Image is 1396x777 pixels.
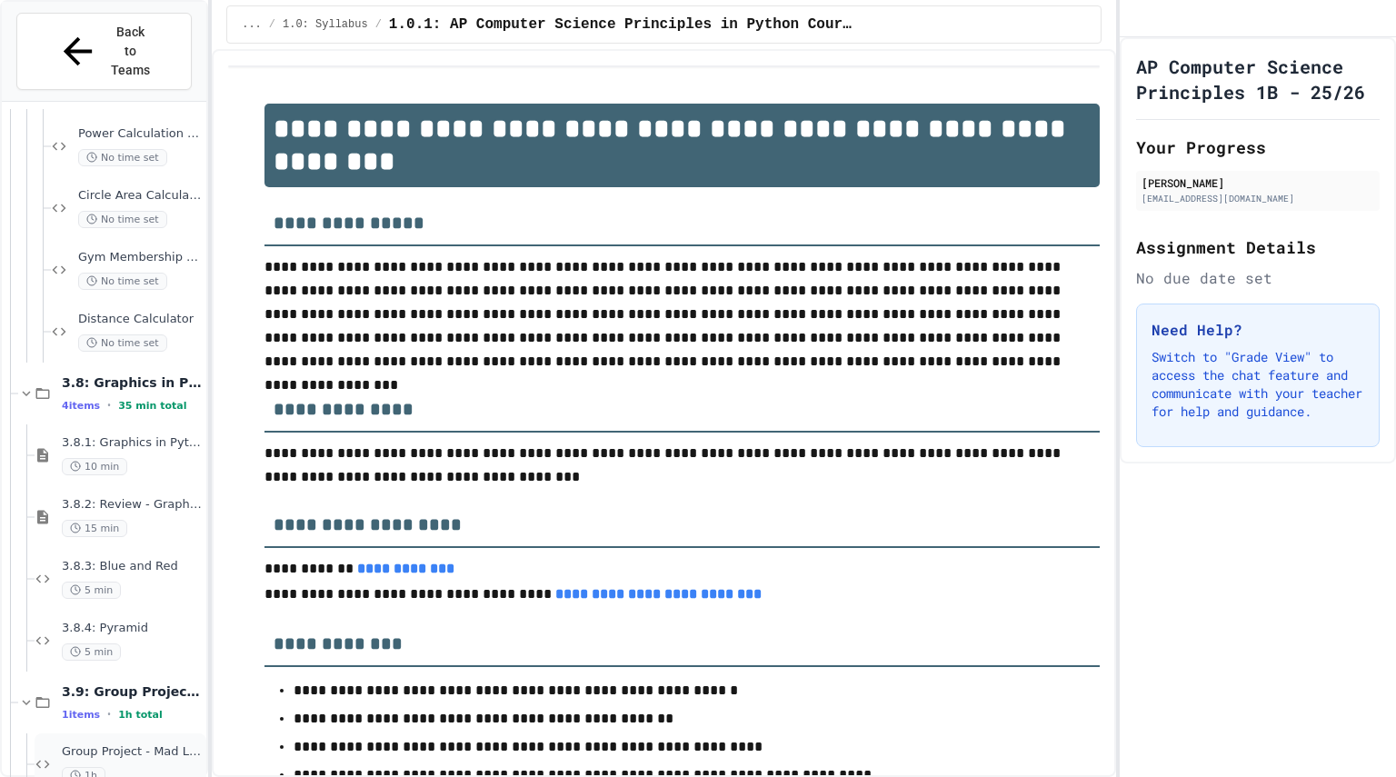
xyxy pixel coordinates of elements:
[389,14,854,35] span: 1.0.1: AP Computer Science Principles in Python Course Syllabus
[78,334,167,352] span: No time set
[1136,134,1380,160] h2: Your Progress
[62,559,203,574] span: 3.8.3: Blue and Red
[62,683,203,700] span: 3.9: Group Project - Mad Libs
[110,23,153,80] span: Back to Teams
[78,250,203,265] span: Gym Membership Calculator
[118,709,163,721] span: 1h total
[62,643,121,661] span: 5 min
[62,582,121,599] span: 5 min
[78,273,167,290] span: No time set
[1152,319,1364,341] h3: Need Help?
[283,17,368,32] span: 1.0: Syllabus
[62,520,127,537] span: 15 min
[242,17,262,32] span: ...
[78,312,203,327] span: Distance Calculator
[118,400,186,412] span: 35 min total
[1142,192,1374,205] div: [EMAIL_ADDRESS][DOMAIN_NAME]
[107,398,111,413] span: •
[62,458,127,475] span: 10 min
[1136,54,1380,105] h1: AP Computer Science Principles 1B - 25/26
[62,497,203,513] span: 3.8.2: Review - Graphics in Python
[107,707,111,722] span: •
[1136,234,1380,260] h2: Assignment Details
[78,188,203,204] span: Circle Area Calculator
[62,744,203,760] span: Group Project - Mad Libs
[375,17,382,32] span: /
[62,374,203,391] span: 3.8: Graphics in Python
[62,435,203,451] span: 3.8.1: Graphics in Python
[78,149,167,166] span: No time set
[1152,348,1364,421] p: Switch to "Grade View" to access the chat feature and communicate with your teacher for help and ...
[62,621,203,636] span: 3.8.4: Pyramid
[269,17,275,32] span: /
[62,709,100,721] span: 1 items
[78,211,167,228] span: No time set
[16,13,192,90] button: Back to Teams
[1136,267,1380,289] div: No due date set
[78,126,203,142] span: Power Calculation Fix
[1142,174,1374,191] div: [PERSON_NAME]
[62,400,100,412] span: 4 items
